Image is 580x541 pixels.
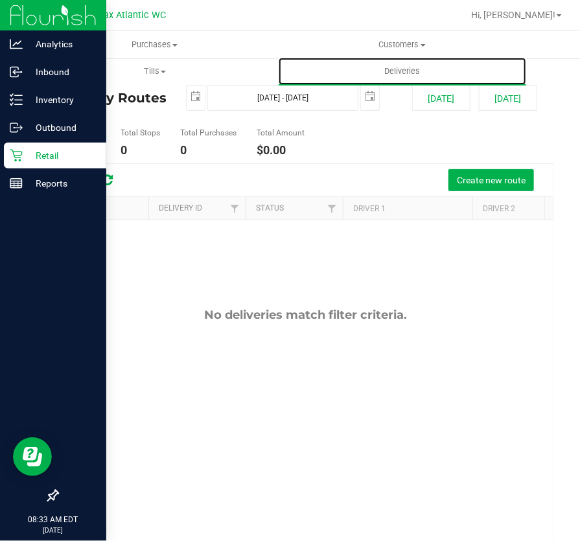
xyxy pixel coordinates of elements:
p: Reports [23,176,100,191]
h4: $0.00 [257,144,305,157]
inline-svg: Outbound [10,121,23,134]
a: Tills [31,58,279,85]
span: Customers [279,39,526,51]
a: Customers [279,31,526,58]
p: Inventory [23,92,100,108]
span: Tills [32,65,278,77]
span: select [361,86,379,108]
span: Deliveries [367,65,437,77]
inline-svg: Inventory [10,93,23,106]
h5: Total Purchases [180,129,237,137]
p: Analytics [23,36,100,52]
p: Inbound [23,64,100,80]
span: Jax Atlantic WC [99,10,166,21]
iframe: Resource center [13,437,52,476]
button: Create new route [448,169,534,191]
button: [DATE] [479,85,537,111]
h4: 0 [121,144,160,157]
span: Hi, [PERSON_NAME]! [471,10,555,20]
inline-svg: Inbound [10,65,23,78]
span: Purchases [32,39,278,51]
span: select [187,86,205,108]
h5: Total Amount [257,129,305,137]
p: [DATE] [6,525,100,535]
a: Delivery ID [159,203,202,213]
h5: Total Stops [121,129,160,137]
th: Driver 1 [343,197,472,220]
span: Create new route [457,175,526,185]
a: Status [256,203,284,213]
p: Retail [23,148,100,163]
a: Filter [321,197,343,219]
p: Outbound [23,120,100,135]
inline-svg: Retail [10,149,23,162]
a: Filter [224,197,246,219]
inline-svg: Analytics [10,38,23,51]
h4: 0 [180,144,237,157]
button: [DATE] [412,85,470,111]
h4: Delivery Routes [57,85,167,111]
p: 08:33 AM EDT [6,514,100,525]
inline-svg: Reports [10,177,23,190]
div: No deliveries match filter criteria. [58,308,553,322]
a: Deliveries [279,58,526,85]
a: Purchases [31,31,279,58]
